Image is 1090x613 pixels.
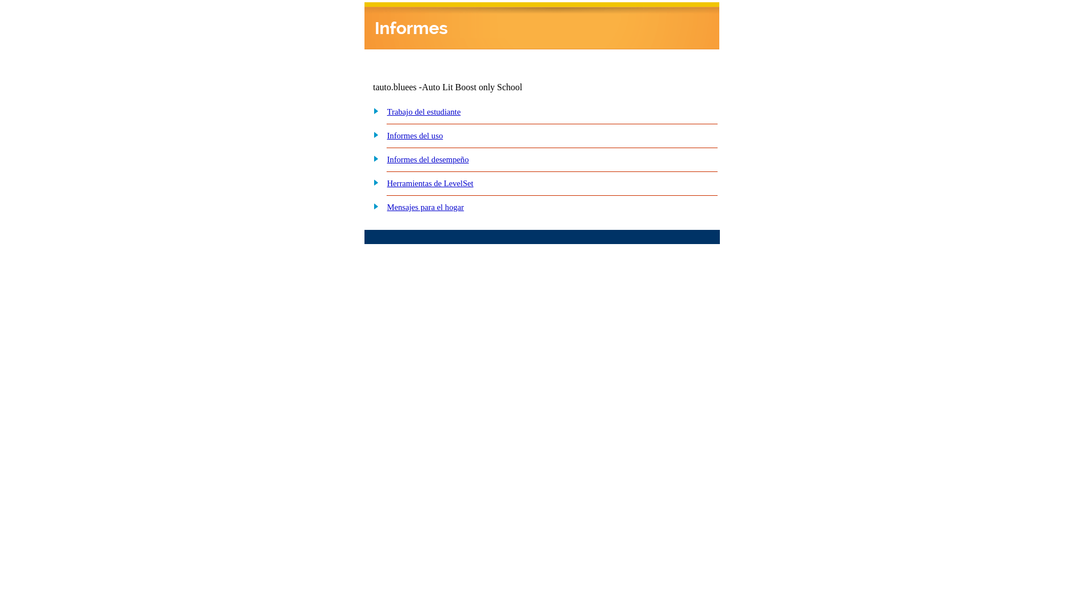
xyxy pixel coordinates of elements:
img: plus.gif [367,201,379,211]
img: header [364,2,719,49]
a: Informes del uso [387,131,443,140]
img: plus.gif [367,129,379,140]
td: tauto.bluees - [373,82,582,93]
img: plus.gif [367,153,379,163]
img: plus.gif [367,177,379,187]
a: Herramientas de LevelSet [387,179,473,188]
a: Trabajo del estudiante [387,107,461,116]
a: Informes del desempeño [387,155,469,164]
a: Mensajes para el hogar [387,203,464,212]
nobr: Auto Lit Boost only School [422,82,522,92]
img: plus.gif [367,106,379,116]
